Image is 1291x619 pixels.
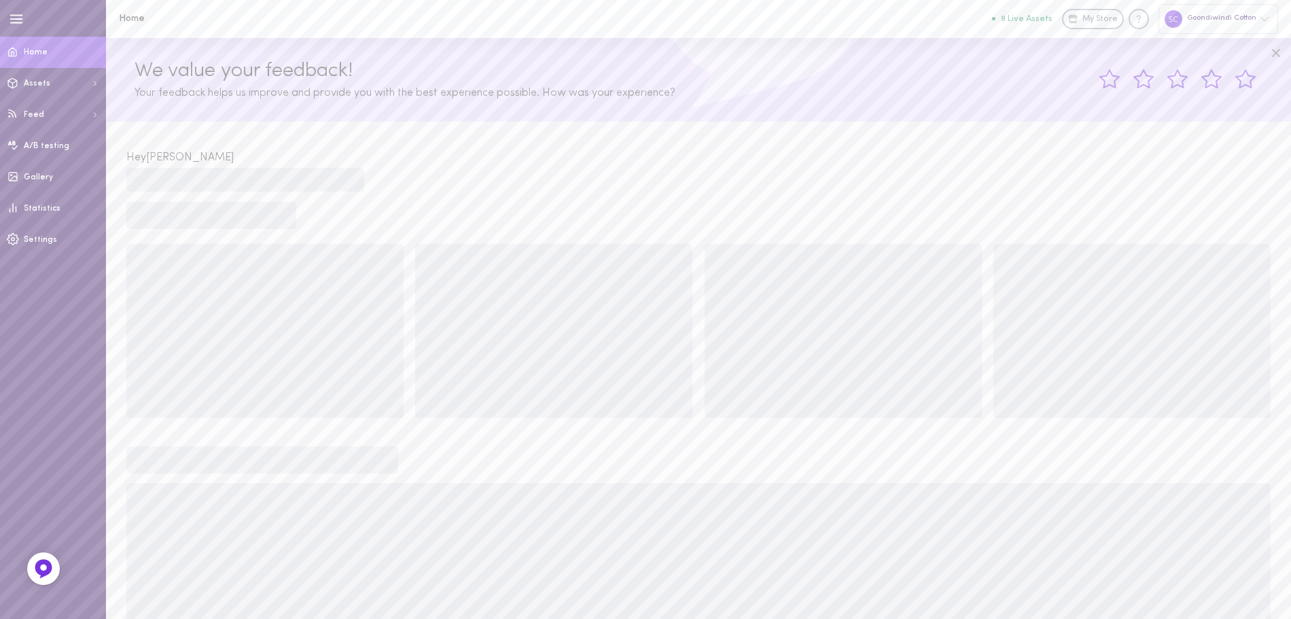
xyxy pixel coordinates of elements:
[119,14,343,24] h1: Home
[1062,9,1124,29] a: My Store
[24,111,44,119] span: Feed
[135,88,675,99] span: Your feedback helps us improve and provide you with the best experience possible. How was your ex...
[33,559,54,579] img: Feedback Button
[1129,9,1149,29] div: Knowledge center
[126,152,234,163] span: Hey [PERSON_NAME]
[1082,14,1118,26] span: My Store
[24,142,69,150] span: A/B testing
[24,236,57,244] span: Settings
[24,205,60,213] span: Statistics
[992,14,1053,23] button: 9 Live Assets
[24,48,48,56] span: Home
[992,14,1062,24] a: 9 Live Assets
[1159,4,1278,33] div: Goondiwindi Cotton
[135,60,353,82] span: We value your feedback!
[24,173,53,181] span: Gallery
[24,79,50,88] span: Assets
